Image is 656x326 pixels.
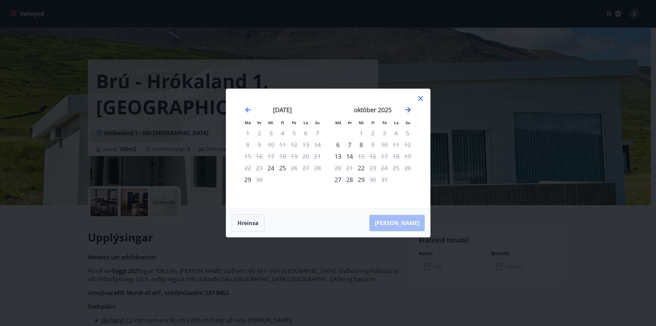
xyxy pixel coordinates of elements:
[254,139,265,151] td: Not available. þriðjudagur, 9. september 2025
[288,151,300,162] td: Not available. föstudagur, 19. september 2025
[234,97,422,200] div: Calendar
[254,174,265,185] div: Aðeins útritun í boði
[355,162,367,174] div: Aðeins innritun í boði
[355,127,367,139] td: Not available. miðvikudagur, 1. október 2025
[332,151,344,162] div: Aðeins innritun í boði
[273,106,292,114] strong: [DATE]
[277,162,288,174] td: Choose fimmtudagur, 25. september 2025 as your check-in date. It’s available.
[404,106,412,114] div: Move forward to switch to the next month.
[355,151,367,162] td: Not available. miðvikudagur, 15. október 2025
[300,162,312,174] td: Not available. laugardagur, 27. september 2025
[312,162,323,174] td: Not available. sunnudagur, 28. september 2025
[379,174,390,185] td: Not available. föstudagur, 31. október 2025
[344,151,355,162] div: 14
[265,151,277,162] td: Not available. miðvikudagur, 17. september 2025
[406,120,410,125] small: Su
[379,139,390,151] td: Not available. föstudagur, 10. október 2025
[292,120,296,125] small: Fö
[268,120,273,125] small: Mi
[355,174,367,185] td: Choose miðvikudagur, 29. október 2025 as your check-in date. It’s available.
[379,162,390,174] td: Not available. föstudagur, 24. október 2025
[312,139,323,151] td: Not available. sunnudagur, 14. september 2025
[335,120,341,125] small: Má
[281,120,284,125] small: Fi
[332,174,344,185] div: Aðeins innritun í boði
[354,106,392,114] strong: október 2025
[355,174,367,185] div: 29
[371,120,375,125] small: Fi
[344,174,355,185] div: 28
[288,162,300,174] div: Aðeins útritun í boði
[300,139,312,151] td: Not available. laugardagur, 13. september 2025
[332,139,344,151] div: Aðeins innritun í boði
[367,151,379,162] td: Not available. fimmtudagur, 16. október 2025
[232,214,264,232] button: Hreinsa
[367,174,379,185] div: Aðeins útritun í boði
[332,162,344,174] td: Not available. mánudagur, 20. október 2025
[277,162,288,174] div: 25
[402,127,413,139] td: Not available. sunnudagur, 5. október 2025
[355,139,367,151] div: 8
[344,139,355,151] div: 7
[390,127,402,139] td: Not available. laugardagur, 4. október 2025
[312,151,323,162] td: Not available. sunnudagur, 21. september 2025
[265,162,277,174] div: Aðeins innritun í boði
[367,162,379,174] div: Aðeins útritun í boði
[242,127,254,139] td: Not available. mánudagur, 1. september 2025
[265,162,277,174] td: Choose miðvikudagur, 24. september 2025 as your check-in date. It’s available.
[254,151,265,162] td: Not available. þriðjudagur, 16. september 2025
[394,120,399,125] small: La
[300,151,312,162] td: Not available. laugardagur, 20. september 2025
[379,127,390,139] td: Not available. föstudagur, 3. október 2025
[300,127,312,139] td: Not available. laugardagur, 6. september 2025
[244,106,252,114] div: Move backward to switch to the previous month.
[344,174,355,185] td: Choose þriðjudagur, 28. október 2025 as your check-in date. It’s available.
[242,139,254,151] td: Not available. mánudagur, 8. september 2025
[242,162,254,174] td: Not available. mánudagur, 22. september 2025
[265,139,277,151] td: Not available. miðvikudagur, 10. september 2025
[312,127,323,139] td: Not available. sunnudagur, 7. september 2025
[390,139,402,151] td: Not available. laugardagur, 11. október 2025
[245,120,251,125] small: Má
[332,151,344,162] td: Choose mánudagur, 13. október 2025 as your check-in date. It’s available.
[242,174,254,185] div: Aðeins innritun í boði
[390,151,402,162] td: Not available. laugardagur, 18. október 2025
[288,139,300,151] td: Not available. föstudagur, 12. september 2025
[355,139,367,151] td: Choose miðvikudagur, 8. október 2025 as your check-in date. It’s available.
[344,151,355,162] td: Choose þriðjudagur, 14. október 2025 as your check-in date. It’s available.
[277,127,288,139] td: Not available. fimmtudagur, 4. september 2025
[344,162,355,174] td: Not available. þriðjudagur, 21. október 2025
[332,139,344,151] td: Choose mánudagur, 6. október 2025 as your check-in date. It’s available.
[254,127,265,139] td: Not available. þriðjudagur, 2. september 2025
[379,151,390,162] td: Not available. föstudagur, 17. október 2025
[348,120,352,125] small: Þr
[254,174,265,185] td: Not available. þriðjudagur, 30. september 2025
[288,127,300,139] td: Not available. föstudagur, 5. september 2025
[367,174,379,185] td: Not available. fimmtudagur, 30. október 2025
[367,127,379,139] td: Not available. fimmtudagur, 2. október 2025
[402,139,413,151] td: Not available. sunnudagur, 12. október 2025
[382,120,387,125] small: Fö
[277,139,288,151] td: Not available. fimmtudagur, 11. september 2025
[390,162,402,174] td: Not available. laugardagur, 25. október 2025
[355,162,367,174] td: Choose miðvikudagur, 22. október 2025 as your check-in date. It’s available.
[367,162,379,174] td: Not available. fimmtudagur, 23. október 2025
[344,139,355,151] td: Choose þriðjudagur, 7. október 2025 as your check-in date. It’s available.
[242,174,254,185] td: Choose mánudagur, 29. september 2025 as your check-in date. It’s available.
[257,120,261,125] small: Þr
[277,151,288,162] td: Not available. fimmtudagur, 18. september 2025
[265,127,277,139] td: Not available. miðvikudagur, 3. september 2025
[359,120,364,125] small: Mi
[402,151,413,162] td: Not available. sunnudagur, 19. október 2025
[242,151,254,162] td: Not available. mánudagur, 15. september 2025
[315,120,320,125] small: Su
[402,162,413,174] td: Not available. sunnudagur, 26. október 2025
[367,139,379,151] td: Not available. fimmtudagur, 9. október 2025
[303,120,308,125] small: La
[355,151,367,162] div: Aðeins útritun í boði
[288,162,300,174] td: Not available. föstudagur, 26. september 2025
[332,174,344,185] td: Choose mánudagur, 27. október 2025 as your check-in date. It’s available.
[254,162,265,174] td: Not available. þriðjudagur, 23. september 2025
[367,139,379,151] div: Aðeins útritun í boði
